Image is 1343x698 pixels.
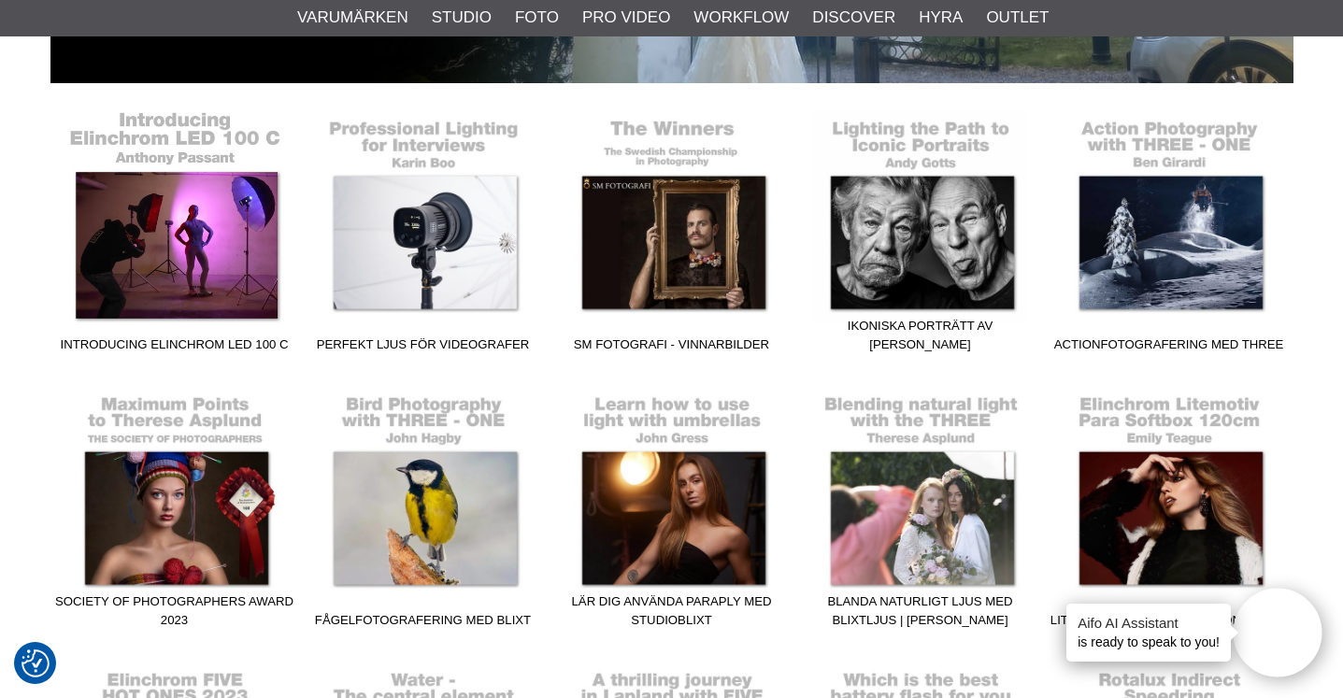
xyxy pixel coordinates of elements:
a: Discover [812,6,895,30]
a: Ikoniska porträtt av [PERSON_NAME] [796,108,1045,361]
a: Introducing Elinchrom LED 100 C [50,108,299,361]
span: Actionfotografering med THREE [1045,335,1293,361]
a: Actionfotografering med THREE [1045,108,1293,361]
a: Pro Video [582,6,670,30]
img: Revisit consent button [21,649,50,677]
a: Litemotiv Para 120 - [PERSON_NAME] [1045,384,1293,636]
span: Ikoniska porträtt av [PERSON_NAME] [796,317,1045,361]
span: Introducing Elinchrom LED 100 C [50,335,299,361]
span: Fågelfotografering med blixt [299,611,548,636]
a: Outlet [986,6,1049,30]
a: Hyra [919,6,963,30]
span: Lär dig använda paraply med studioblixt [548,592,796,636]
span: SM Fotografi - Vinnarbilder [548,335,796,361]
a: Varumärken [297,6,408,30]
a: Lär dig använda paraply med studioblixt [548,384,796,636]
a: Foto [515,6,559,30]
span: Perfekt ljus för videografer [299,335,548,361]
span: Society of photographers Award 2023 [50,592,299,636]
h4: Aifo AI Assistant [1078,613,1220,633]
span: Blanda naturligt ljus med blixtljus | [PERSON_NAME] [796,592,1045,636]
a: Society of photographers Award 2023 [50,384,299,636]
a: SM Fotografi - Vinnarbilder [548,108,796,361]
a: Blanda naturligt ljus med blixtljus | [PERSON_NAME] [796,384,1045,636]
button: Samtyckesinställningar [21,647,50,680]
span: Litemotiv Para 120 - [PERSON_NAME] [1045,611,1293,636]
a: Fågelfotografering med blixt [299,384,548,636]
a: Workflow [693,6,789,30]
a: Studio [432,6,492,30]
a: Perfekt ljus för videografer [299,108,548,361]
div: is ready to speak to you! [1066,604,1231,662]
